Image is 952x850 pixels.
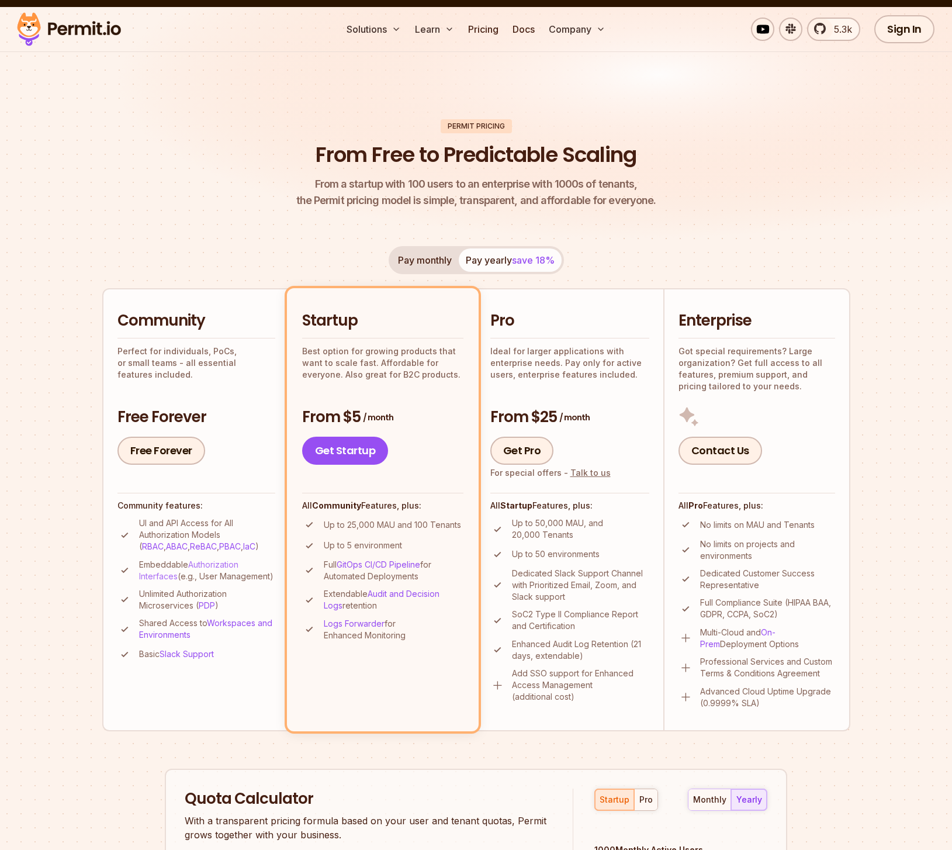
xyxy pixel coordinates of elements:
[302,310,463,331] h2: Startup
[324,588,463,611] p: Extendable retention
[463,18,503,41] a: Pricing
[700,597,835,620] p: Full Compliance Suite (HIPAA BAA, GDPR, CCPA, SoC2)
[324,540,402,551] p: Up to 5 environment
[490,345,649,381] p: Ideal for larger applications with enterprise needs. Pay only for active users, enterprise featur...
[807,18,860,41] a: 5.3k
[700,656,835,679] p: Professional Services and Custom Terms & Conditions Agreement
[117,345,275,381] p: Perfect for individuals, PoCs, or small teams - all essential features included.
[512,668,649,703] p: Add SSO support for Enhanced Access Management (additional cost)
[316,140,636,170] h1: From Free to Predictable Scaling
[160,649,214,659] a: Slack Support
[490,500,649,512] h4: All Features, plus:
[490,407,649,428] h3: From $25
[639,794,653,806] div: pro
[139,588,275,611] p: Unlimited Authorization Microservices ( )
[302,437,389,465] a: Get Startup
[700,627,776,649] a: On-Prem
[512,517,649,541] p: Up to 50,000 MAU, and 20,000 Tenants
[700,627,835,650] p: Multi-Cloud and Deployment Options
[324,618,463,641] p: for Enhanced Monitoring
[117,437,205,465] a: Free Forever
[512,568,649,603] p: Dedicated Slack Support Channel with Prioritized Email, Zoom, and Slack support
[700,519,815,531] p: No limits on MAU and Tenants
[678,500,835,512] h4: All Features, plus:
[219,541,241,551] a: PBAC
[139,617,275,641] p: Shared Access to
[324,619,385,628] a: Logs Forwarder
[117,407,275,428] h3: Free Forever
[512,548,600,560] p: Up to 50 environments
[441,119,512,133] div: Permit Pricing
[512,638,649,662] p: Enhanced Audit Log Retention (21 days, extendable)
[199,600,215,610] a: PDP
[544,18,610,41] button: Company
[678,437,762,465] a: Contact Us
[570,468,611,478] a: Talk to us
[139,559,238,581] a: Authorization Interfaces
[342,18,406,41] button: Solutions
[678,310,835,331] h2: Enterprise
[874,15,934,43] a: Sign In
[117,500,275,512] h4: Community features:
[117,310,275,331] h2: Community
[324,519,461,531] p: Up to 25,000 MAU and 100 Tenants
[302,345,463,381] p: Best option for growing products that want to scale fast. Affordable for everyone. Also great for...
[490,437,554,465] a: Get Pro
[302,407,463,428] h3: From $5
[700,686,835,709] p: Advanced Cloud Uptime Upgrade (0.9999% SLA)
[410,18,459,41] button: Learn
[190,541,217,551] a: ReBAC
[693,794,726,806] div: monthly
[508,18,539,41] a: Docs
[337,559,420,569] a: GitOps CI/CD Pipeline
[700,568,835,591] p: Dedicated Customer Success Representative
[243,541,255,551] a: IaC
[490,310,649,331] h2: Pro
[827,22,852,36] span: 5.3k
[700,538,835,562] p: No limits on projects and environments
[363,412,393,423] span: / month
[185,789,552,810] h2: Quota Calculator
[166,541,188,551] a: ABAC
[296,176,656,192] span: From a startup with 100 users to an enterprise with 1000s of tenants,
[12,9,126,49] img: Permit logo
[139,517,275,552] p: UI and API Access for All Authorization Models ( , , , , )
[324,559,463,582] p: Full for Automated Deployments
[185,814,552,842] p: With a transparent pricing formula based on your user and tenant quotas, Permit grows together wi...
[500,500,532,510] strong: Startup
[391,248,459,272] button: Pay monthly
[312,500,361,510] strong: Community
[142,541,164,551] a: RBAC
[512,609,649,632] p: SoC2 Type II Compliance Report and Certification
[296,176,656,209] p: the Permit pricing model is simple, transparent, and affordable for everyone.
[139,648,214,660] p: Basic
[678,345,835,392] p: Got special requirements? Large organization? Get full access to all features, premium support, a...
[688,500,703,510] strong: Pro
[559,412,590,423] span: / month
[139,559,275,582] p: Embeddable (e.g., User Management)
[324,589,439,610] a: Audit and Decision Logs
[490,467,611,479] div: For special offers -
[302,500,463,512] h4: All Features, plus:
